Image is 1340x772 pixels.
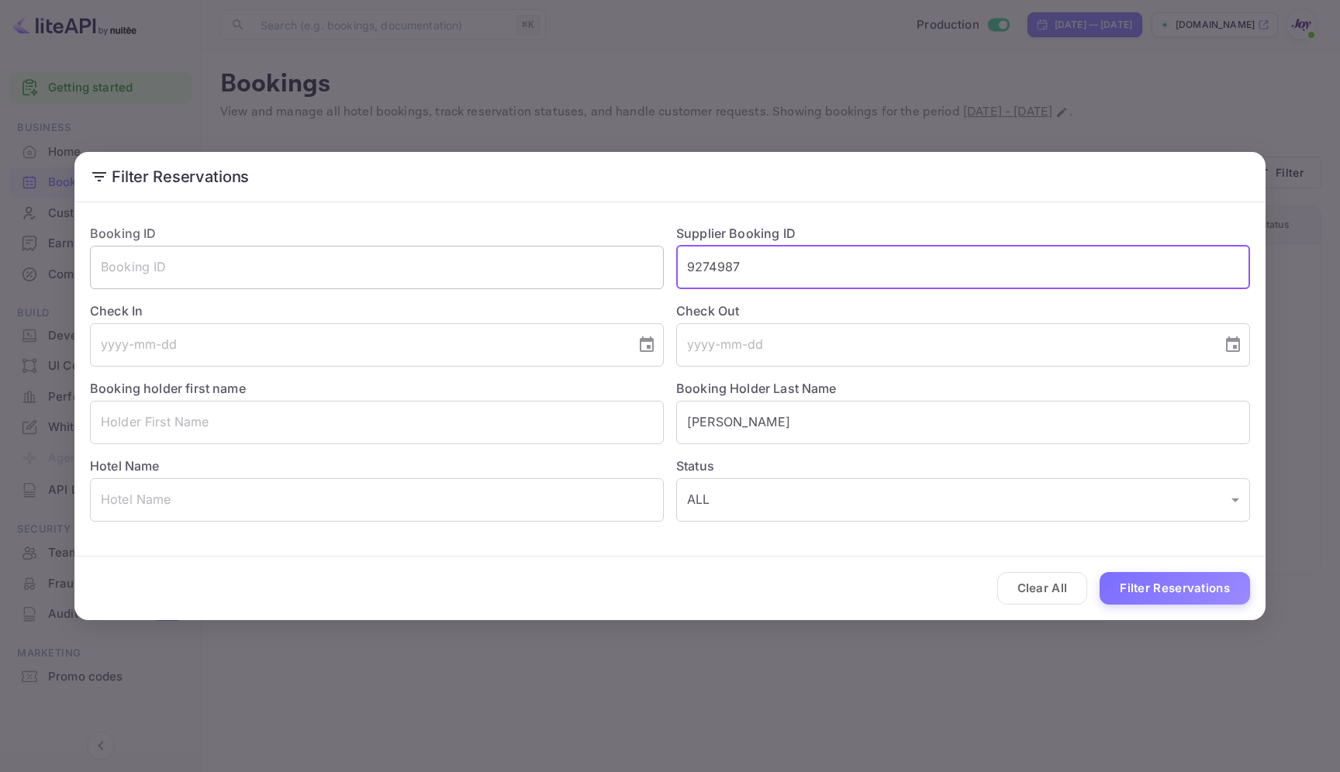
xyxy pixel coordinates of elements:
input: Supplier Booking ID [676,246,1250,289]
label: Supplier Booking ID [676,226,796,241]
label: Check In [90,302,664,320]
input: Booking ID [90,246,664,289]
input: yyyy-mm-dd [90,323,625,367]
label: Check Out [676,302,1250,320]
h2: Filter Reservations [74,152,1266,202]
label: Status [676,457,1250,475]
button: Choose date [631,329,662,360]
input: Holder First Name [90,401,664,444]
button: Clear All [997,572,1088,605]
label: Booking ID [90,226,157,241]
input: Hotel Name [90,478,664,522]
input: Holder Last Name [676,401,1250,444]
button: Filter Reservations [1100,572,1250,605]
button: Choose date [1217,329,1248,360]
label: Hotel Name [90,458,160,474]
div: ALL [676,478,1250,522]
input: yyyy-mm-dd [676,323,1211,367]
label: Booking holder first name [90,381,246,396]
label: Booking Holder Last Name [676,381,837,396]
